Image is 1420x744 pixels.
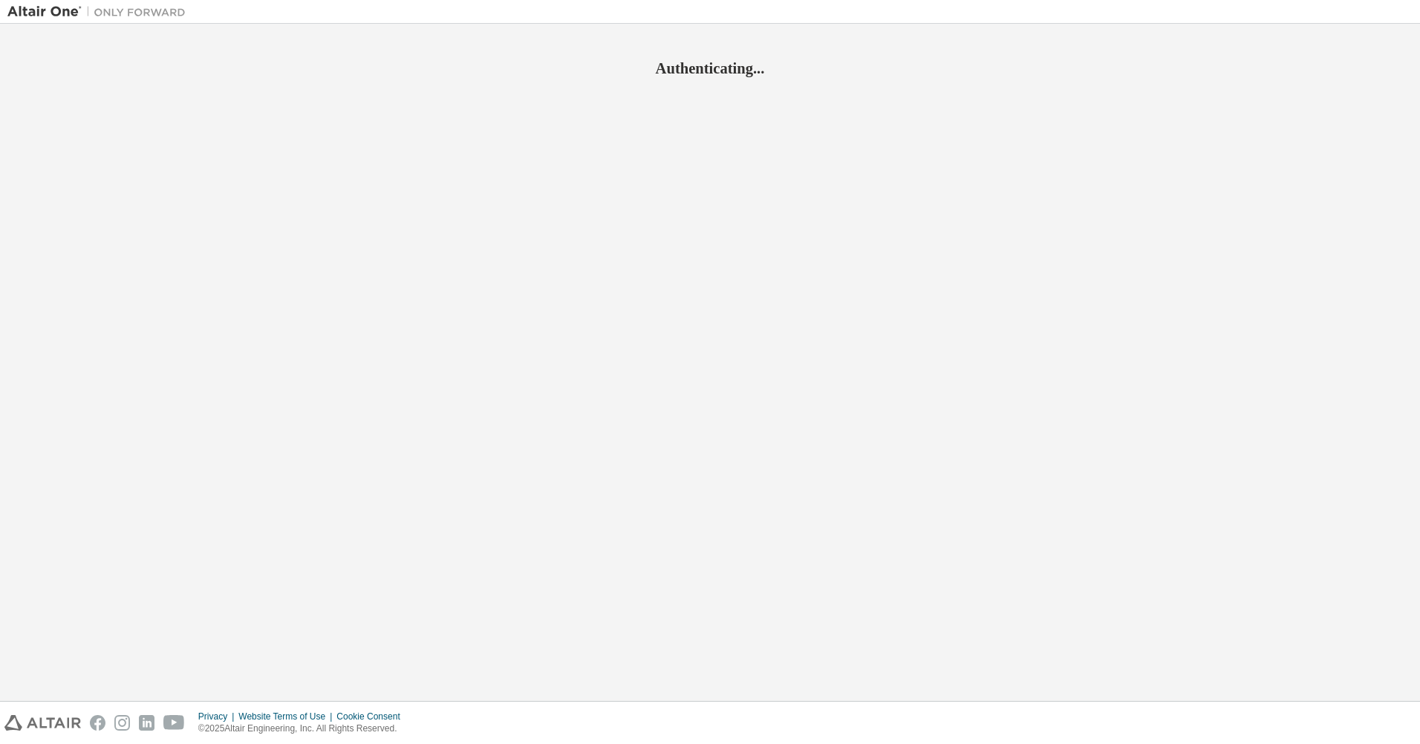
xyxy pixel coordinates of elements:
[139,715,154,731] img: linkedin.svg
[163,715,185,731] img: youtube.svg
[90,715,105,731] img: facebook.svg
[198,711,238,722] div: Privacy
[198,722,409,735] p: © 2025 Altair Engineering, Inc. All Rights Reserved.
[114,715,130,731] img: instagram.svg
[336,711,408,722] div: Cookie Consent
[7,59,1413,78] h2: Authenticating...
[4,715,81,731] img: altair_logo.svg
[238,711,336,722] div: Website Terms of Use
[7,4,193,19] img: Altair One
